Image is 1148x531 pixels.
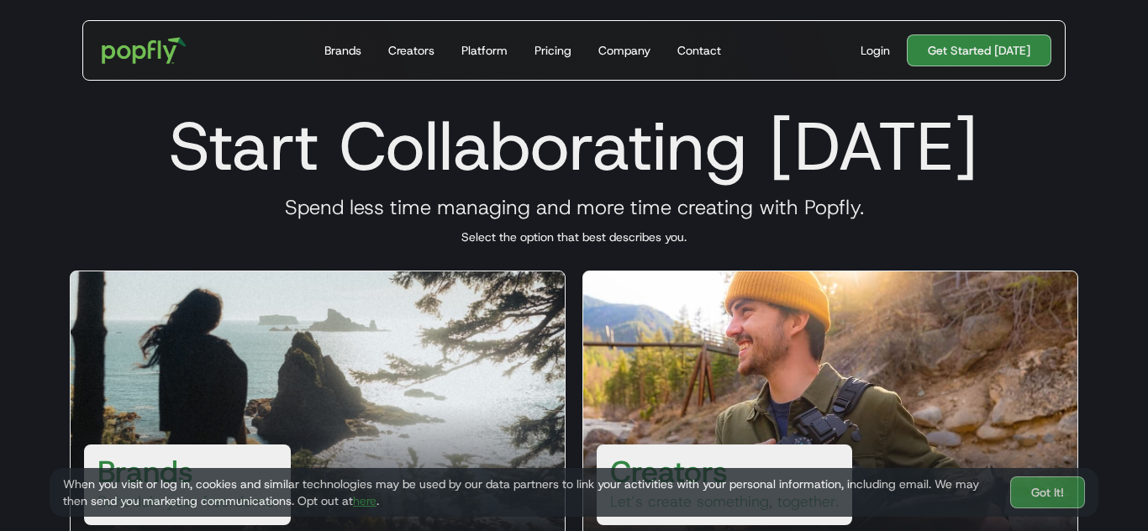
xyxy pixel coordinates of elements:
[382,21,441,80] a: Creators
[677,42,721,59] div: Contact
[907,34,1051,66] a: Get Started [DATE]
[592,21,657,80] a: Company
[455,21,514,80] a: Platform
[528,21,578,80] a: Pricing
[324,42,361,59] div: Brands
[461,42,508,59] div: Platform
[388,42,434,59] div: Creators
[598,42,650,59] div: Company
[318,21,368,80] a: Brands
[1010,476,1085,508] a: Got It!
[353,493,377,508] a: here
[63,476,997,509] div: When you visit or log in, cookies and similar technologies may be used by our data partners to li...
[97,451,193,492] h3: Brands
[671,21,728,80] a: Contact
[90,25,198,76] a: home
[50,229,1098,245] p: Select the option that best describes you.
[535,42,571,59] div: Pricing
[854,42,897,59] a: Login
[861,42,890,59] div: Login
[50,106,1098,187] h1: Start Collaborating [DATE]
[50,195,1098,220] h3: Spend less time managing and more time creating with Popfly.
[610,451,728,492] h3: Creators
